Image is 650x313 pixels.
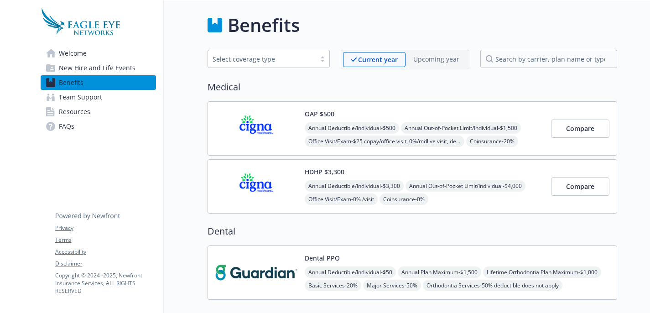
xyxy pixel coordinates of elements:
[59,90,102,104] span: Team Support
[59,75,83,90] span: Benefits
[551,120,609,138] button: Compare
[41,75,156,90] a: Benefits
[208,224,617,238] h2: Dental
[215,167,297,206] img: CIGNA carrier logo
[466,136,518,147] span: Coinsurance - 20%
[59,61,135,75] span: New Hire and Life Events
[305,136,464,147] span: Office Visit/Exam - $25 copay/office visit, 0%/mdlive visit, deductible does not apply
[358,55,398,64] p: Current year
[305,193,378,205] span: Office Visit/Exam - 0% /visit
[305,280,361,291] span: Basic Services - 20%
[305,180,404,192] span: Annual Deductible/Individual - $3,300
[228,11,300,39] h1: Benefits
[59,104,90,119] span: Resources
[55,260,156,268] a: Disclaimer
[413,54,459,64] p: Upcoming year
[41,61,156,75] a: New Hire and Life Events
[305,122,399,134] span: Annual Deductible/Individual - $500
[41,90,156,104] a: Team Support
[305,109,334,119] button: OAP $500
[380,193,428,205] span: Coinsurance - 0%
[55,236,156,244] a: Terms
[208,80,617,94] h2: Medical
[406,180,525,192] span: Annual Out-of-Pocket Limit/Individual - $4,000
[305,253,340,263] button: Dental PPO
[41,119,156,134] a: FAQs
[406,52,467,67] span: Upcoming year
[483,266,601,278] span: Lifetime Orthodontia Plan Maximum - $1,000
[215,253,297,292] img: Guardian carrier logo
[566,182,594,191] span: Compare
[59,119,74,134] span: FAQs
[41,46,156,61] a: Welcome
[55,271,156,295] p: Copyright © 2024 - 2025 , Newfront Insurance Services, ALL RIGHTS RESERVED
[398,266,481,278] span: Annual Plan Maximum - $1,500
[551,177,609,196] button: Compare
[305,266,396,278] span: Annual Deductible/Individual - $50
[480,50,617,68] input: search by carrier, plan name or type
[423,280,562,291] span: Orthodontia Services - 50% deductible does not apply
[363,280,421,291] span: Major Services - 50%
[55,224,156,232] a: Privacy
[566,124,594,133] span: Compare
[41,104,156,119] a: Resources
[215,109,297,148] img: CIGNA carrier logo
[59,46,87,61] span: Welcome
[213,54,311,64] div: Select coverage type
[305,167,344,177] button: HDHP $3,300
[55,248,156,256] a: Accessibility
[401,122,521,134] span: Annual Out-of-Pocket Limit/Individual - $1,500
